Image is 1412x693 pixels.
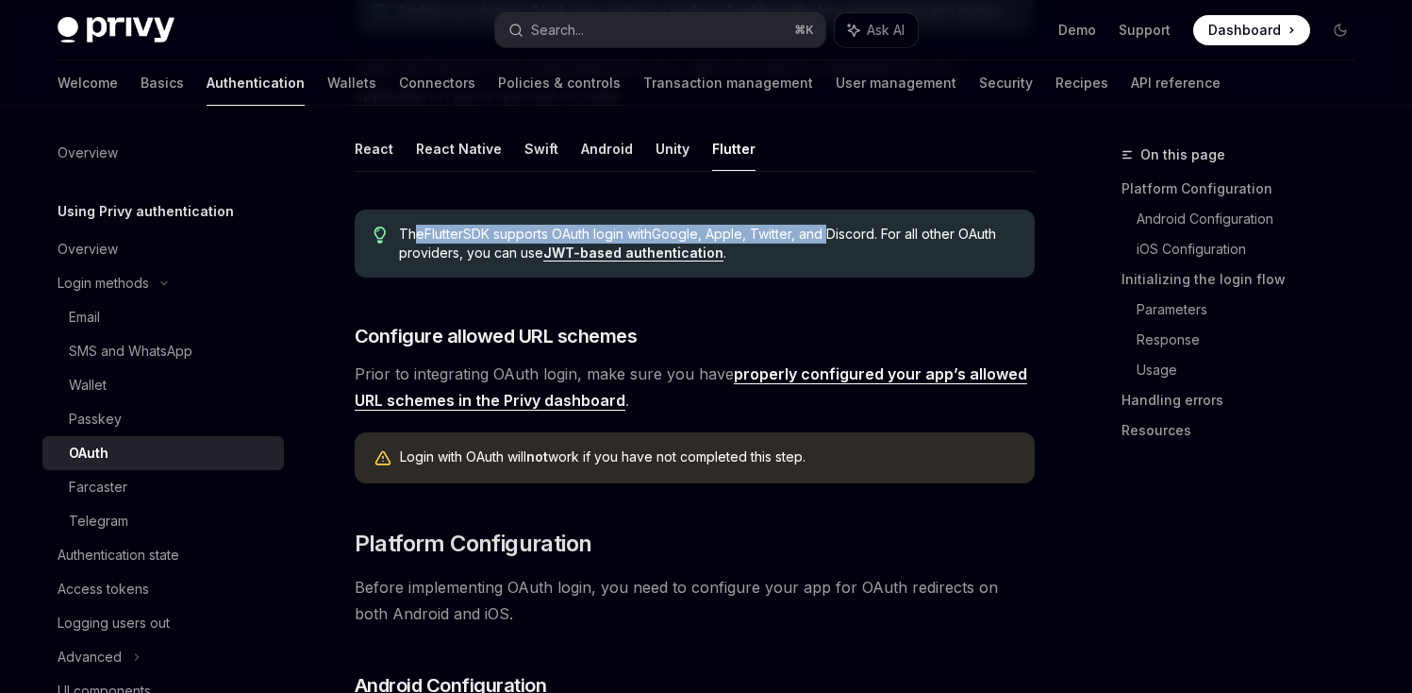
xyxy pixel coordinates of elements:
[712,127,756,171] button: Flutter
[526,448,548,465] strong: not
[42,402,284,436] a: Passkey
[495,13,825,47] button: Search...⌘K
[58,200,234,223] h5: Using Privy authentication
[1137,295,1370,325] a: Parameters
[1121,264,1370,295] a: Initializing the login flow
[1055,60,1108,106] a: Recipes
[58,646,122,668] div: Advanced
[498,60,621,106] a: Policies & controls
[42,538,284,572] a: Authentication state
[1208,21,1281,40] span: Dashboard
[58,612,170,634] div: Logging users out
[58,60,118,106] a: Welcome
[643,60,813,106] a: Transaction management
[1121,385,1370,415] a: Handling errors
[867,21,905,40] span: Ask AI
[69,476,127,499] div: Farcaster
[1121,415,1370,446] a: Resources
[42,606,284,640] a: Logging users out
[656,127,689,171] button: Unity
[836,60,956,106] a: User management
[58,578,149,600] div: Access tokens
[979,60,1033,106] a: Security
[42,232,284,266] a: Overview
[69,306,100,329] div: Email
[531,19,584,42] div: Search...
[42,368,284,402] a: Wallet
[1119,21,1171,40] a: Support
[58,238,118,261] div: Overview
[355,574,1035,627] span: Before implementing OAuth login, you need to configure your app for OAuth redirects on both Andro...
[327,60,376,106] a: Wallets
[524,127,558,171] button: Swift
[42,572,284,606] a: Access tokens
[42,436,284,470] a: OAuth
[399,60,475,106] a: Connectors
[69,442,108,465] div: OAuth
[835,13,918,47] button: Ask AI
[1325,15,1355,45] button: Toggle dark mode
[58,17,174,43] img: dark logo
[69,510,128,532] div: Telegram
[400,448,1016,468] div: Login with OAuth will work if you have not completed this step.
[1140,144,1225,166] span: On this page
[42,300,284,334] a: Email
[207,60,305,106] a: Authentication
[42,334,284,368] a: SMS and WhatsApp
[399,225,1015,262] span: The Flutter SDK supports OAuth login with Google, Apple, Twitter, and Discord . For all other OAu...
[355,127,393,171] button: React
[42,504,284,538] a: Telegram
[69,340,192,363] div: SMS and WhatsApp
[374,449,392,468] svg: Warning
[141,60,184,106] a: Basics
[1058,21,1096,40] a: Demo
[58,544,179,566] div: Authentication state
[355,361,1035,414] span: Prior to integrating OAuth login, make sure you have .
[42,136,284,170] a: Overview
[58,142,118,164] div: Overview
[1137,204,1370,234] a: Android Configuration
[794,23,814,38] span: ⌘ K
[374,227,387,244] svg: Tip
[581,127,633,171] button: Android
[355,323,638,349] span: Configure allowed URL schemes
[1131,60,1221,106] a: API reference
[1137,234,1370,264] a: iOS Configuration
[416,127,502,171] button: React Native
[1137,325,1370,355] a: Response
[1193,15,1310,45] a: Dashboard
[69,408,122,431] div: Passkey
[1137,355,1370,385] a: Usage
[543,245,723,262] a: JWT-based authentication
[69,374,107,397] div: Wallet
[1121,174,1370,204] a: Platform Configuration
[58,272,149,295] div: Login methods
[355,529,592,559] span: Platform Configuration
[42,470,284,504] a: Farcaster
